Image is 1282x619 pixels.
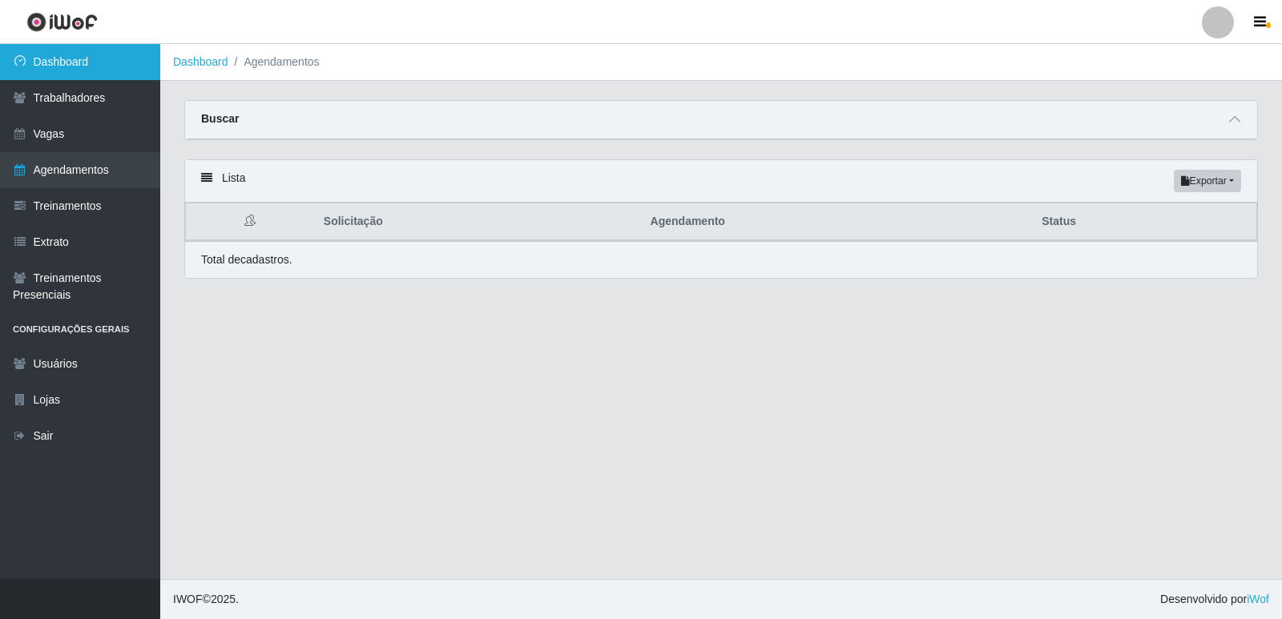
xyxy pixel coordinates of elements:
button: Exportar [1174,170,1241,192]
li: Agendamentos [228,54,320,70]
strong: Buscar [201,112,239,125]
th: Agendamento [641,203,1033,241]
span: © 2025 . [173,591,239,608]
a: iWof [1247,593,1269,605]
th: Status [1032,203,1256,241]
a: Dashboard [173,55,228,68]
p: Total de cadastros. [201,251,292,268]
span: Desenvolvido por [1160,591,1269,608]
div: Lista [185,160,1257,203]
img: CoreUI Logo [26,12,98,32]
span: IWOF [173,593,203,605]
nav: breadcrumb [160,44,1282,81]
th: Solicitação [314,203,641,241]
